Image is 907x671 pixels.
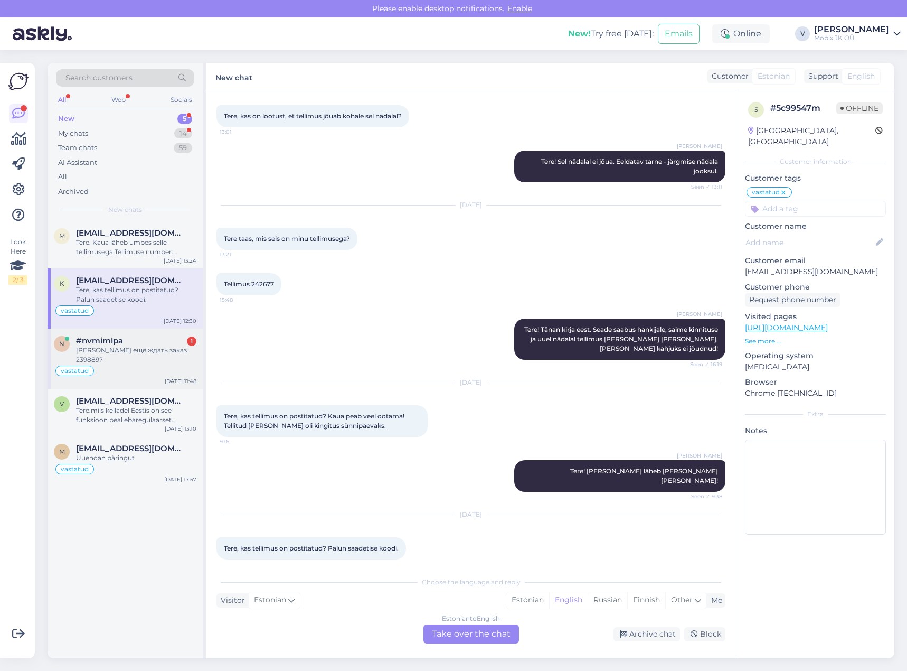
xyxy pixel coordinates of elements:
[220,250,259,258] span: 13:21
[745,266,886,277] p: [EMAIL_ADDRESS][DOMAIN_NAME]
[683,492,722,500] span: Seen ✓ 9:38
[216,378,725,387] div: [DATE]
[224,112,402,120] span: Tere, kas on lootust, et tellimus jõuab kohale sel nädalal?
[442,614,500,623] div: Estonian to English
[671,595,693,604] span: Other
[56,93,68,107] div: All
[627,592,665,608] div: Finnish
[220,437,259,445] span: 9:16
[748,125,875,147] div: [GEOGRAPHIC_DATA], [GEOGRAPHIC_DATA]
[423,625,519,644] div: Take over the chat
[76,285,196,304] div: Tere, kas tellimus on postitatud? Palun saadetise koodi.
[568,27,654,40] div: Try free [DATE]:
[745,293,840,307] div: Request phone number
[683,183,722,191] span: Seen ✓ 13:11
[814,25,889,34] div: [PERSON_NAME]
[168,93,194,107] div: Socials
[836,102,883,114] span: Offline
[76,336,123,346] span: #nvmimlpa
[745,201,886,217] input: Add a tag
[60,279,64,287] span: k
[58,172,67,182] div: All
[220,296,259,304] span: 15:48
[224,235,350,243] span: Tere taas, mis seis on minu tellimusega?
[541,157,720,175] span: Tere! Sel nädalal ei jõua. Eeldatav tarne - järgmise nädala jooksul.
[108,205,142,215] span: New chats
[59,448,65,455] span: m
[745,350,886,361] p: Operating system
[684,627,725,641] div: Block
[524,325,720,352] span: Tere! Tänan kirja eest. Seade saabus hankijale, saime kinnituse ja uuel nädalal tellimus [PERSON_...
[745,311,886,322] p: Visited pages
[59,340,64,348] span: n
[658,24,700,44] button: Emails
[224,412,406,430] span: Tere, kas tellimus on postitatud? Kaua peab veel ootama! Tellitud [PERSON_NAME] oli kingitus sünn...
[745,425,886,436] p: Notes
[76,453,196,463] div: Uuendan päringut
[224,544,399,552] span: Tere, kas tellimus on postitatud? Palun saadetise koodi.
[220,560,259,568] span: 12:30
[187,337,196,346] div: 1
[58,128,88,139] div: My chats
[60,400,64,408] span: v
[712,24,770,43] div: Online
[216,595,245,606] div: Visitor
[745,282,886,293] p: Customer phone
[506,592,549,608] div: Estonian
[752,189,780,195] span: vastatud
[745,237,874,248] input: Add name
[109,93,128,107] div: Web
[745,388,886,399] p: Chrome [TECHNICAL_ID]
[504,4,535,13] span: Enable
[59,232,65,240] span: m
[568,29,591,39] b: New!
[745,361,886,372] p: [MEDICAL_DATA]
[707,71,749,82] div: Customer
[8,275,27,285] div: 2 / 3
[65,72,133,83] span: Search customers
[76,396,186,406] span: valdek.veod@gmail.com
[165,377,196,385] div: [DATE] 11:48
[745,323,828,332] a: [URL][DOMAIN_NAME]
[677,142,722,150] span: [PERSON_NAME]
[174,128,192,139] div: 14
[224,280,274,288] span: Tellimus 242677
[570,467,720,484] span: Tere! [PERSON_NAME] läheb [PERSON_NAME] [PERSON_NAME]!
[745,377,886,388] p: Browser
[215,69,252,83] label: New chat
[254,594,286,606] span: Estonian
[220,128,259,136] span: 13:01
[804,71,838,82] div: Support
[76,406,196,425] div: Tere.mils kelladel Eestis on see funksioon peal ebaregulaarset südamerütmi, mis võib viidata näit...
[588,592,627,608] div: Russian
[707,595,722,606] div: Me
[76,444,186,453] span: massa56@gmail.com
[164,476,196,483] div: [DATE] 17:57
[8,237,27,285] div: Look Here
[677,452,722,460] span: [PERSON_NAME]
[745,221,886,232] p: Customer name
[61,368,89,374] span: vastatud
[76,238,196,257] div: Tere. Kaua läheb umbes selle tellimusega Tellimuse number: #250217
[814,34,889,42] div: Mobix JK OÜ
[8,71,29,91] img: Askly Logo
[58,114,74,124] div: New
[847,71,875,82] span: English
[754,106,758,114] span: 5
[216,510,725,519] div: [DATE]
[613,627,680,641] div: Archive chat
[58,157,97,168] div: AI Assistant
[164,257,196,265] div: [DATE] 13:24
[745,173,886,184] p: Customer tags
[61,466,89,472] span: vastatud
[745,255,886,266] p: Customer email
[174,143,192,153] div: 59
[165,425,196,433] div: [DATE] 13:10
[76,228,186,238] span: m2rt18@hot.ee
[758,71,790,82] span: Estonian
[745,337,886,346] p: See more ...
[814,25,901,42] a: [PERSON_NAME]Mobix JK OÜ
[61,307,89,314] span: vastatud
[216,577,725,587] div: Choose the language and reply
[683,360,722,368] span: Seen ✓ 16:19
